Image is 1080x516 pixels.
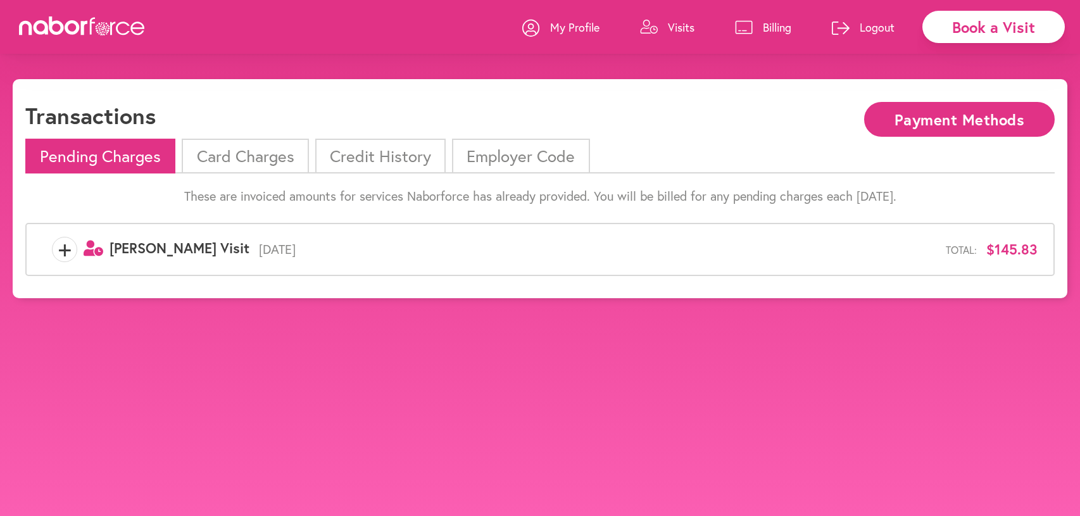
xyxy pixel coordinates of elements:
[864,102,1055,137] button: Payment Methods
[25,102,156,129] h1: Transactions
[640,8,694,46] a: Visits
[182,139,308,173] li: Card Charges
[452,139,589,173] li: Employer Code
[249,242,946,257] span: [DATE]
[735,8,791,46] a: Billing
[110,239,249,257] span: [PERSON_NAME] Visit
[864,112,1055,124] a: Payment Methods
[25,189,1055,204] p: These are invoiced amounts for services Naborforce has already provided. You will be billed for a...
[53,237,77,262] span: +
[668,20,694,35] p: Visits
[550,20,600,35] p: My Profile
[860,20,895,35] p: Logout
[25,139,175,173] li: Pending Charges
[922,11,1065,43] div: Book a Visit
[986,241,1038,258] span: $145.83
[522,8,600,46] a: My Profile
[315,139,446,173] li: Credit History
[946,244,977,256] span: Total:
[763,20,791,35] p: Billing
[832,8,895,46] a: Logout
